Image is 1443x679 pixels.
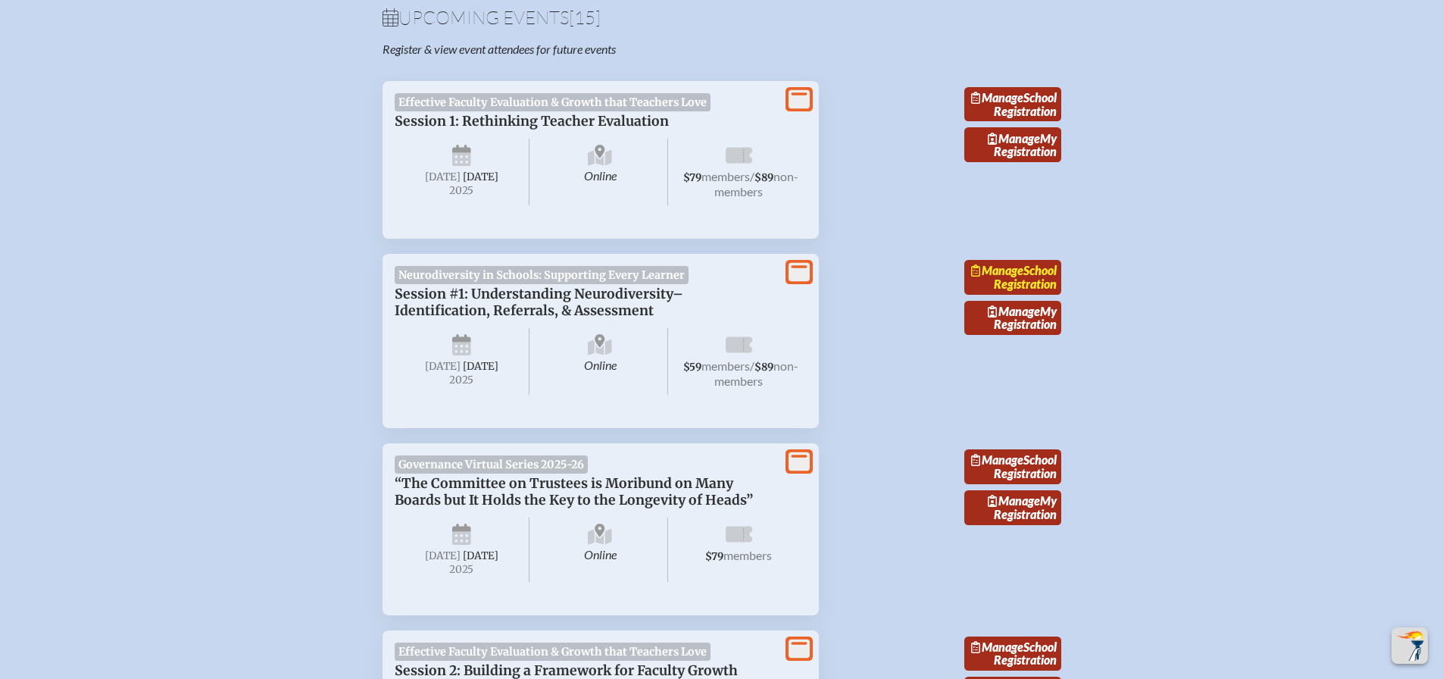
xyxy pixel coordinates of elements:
span: Session #1: Understanding Neurodiversity–Identification, Referrals, & Assessment [395,286,683,319]
span: Governance Virtual Series 2025-26 [395,455,589,474]
span: Manage [971,90,1023,105]
span: $79 [705,550,723,563]
a: ManageSchool Registration [964,87,1061,122]
span: “The Committee on Trustees is Moribund on Many Boards but It Holds the Key to the Longevity of He... [395,475,753,508]
span: Online [533,139,668,205]
span: Neurodiversity in Schools: Supporting Every Learner [395,266,689,284]
span: Online [533,518,668,581]
span: members [701,358,750,373]
span: [DATE] [463,171,498,183]
span: members [701,169,750,183]
span: Manage [988,304,1040,318]
span: [DATE] [463,549,498,562]
span: Manage [988,493,1040,508]
span: $89 [754,171,773,184]
span: Effective Faculty Evaluation & Growth that Teachers Love [395,93,711,111]
span: Manage [988,131,1040,145]
span: $59 [683,361,701,374]
img: To the top [1395,630,1425,661]
p: Register & view event attendees for future events [383,42,782,57]
span: / [750,169,754,183]
span: [DATE] [425,171,461,183]
span: Manage [971,640,1023,654]
span: / [750,358,754,373]
span: Session 1: Rethinking Teacher Evaluation [395,113,669,130]
span: [DATE] [463,360,498,373]
a: ManageSchool Registration [964,260,1061,295]
span: 2025 [407,564,517,575]
span: Effective Faculty Evaluation & Growth that Teachers Love [395,643,711,661]
span: [DATE] [425,549,461,562]
a: ManageMy Registration [964,301,1061,336]
span: Manage [971,452,1023,467]
span: $79 [683,171,701,184]
span: [15] [569,6,601,29]
span: 2025 [407,185,517,196]
a: ManageMy Registration [964,127,1061,162]
span: non-members [714,358,798,388]
span: [DATE] [425,360,461,373]
span: 2025 [407,374,517,386]
span: Manage [971,263,1023,277]
a: ManageSchool Registration [964,637,1061,671]
span: $89 [754,361,773,374]
span: Online [533,328,668,395]
h1: Upcoming Events [383,8,1061,27]
a: ManageMy Registration [964,490,1061,525]
button: Scroll Top [1391,627,1428,664]
span: non-members [714,169,798,199]
span: Session 2: Building a Framework for Faculty Growth [395,662,738,679]
span: members [723,548,772,562]
a: ManageSchool Registration [964,449,1061,484]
